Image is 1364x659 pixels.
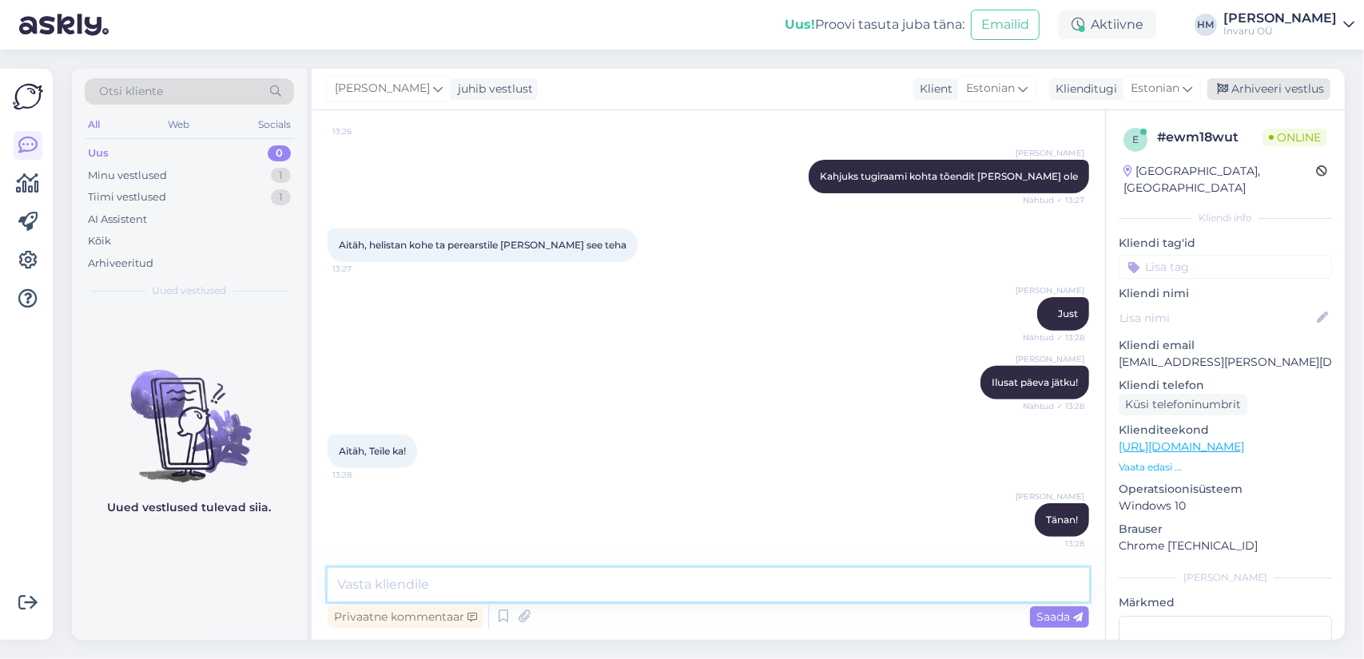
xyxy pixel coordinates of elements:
[339,239,626,251] span: Aitäh, helistan kohe ta perearstile [PERSON_NAME] see teha
[1049,81,1117,97] div: Klienditugi
[1016,147,1084,159] span: [PERSON_NAME]
[1123,163,1316,197] div: [GEOGRAPHIC_DATA], [GEOGRAPHIC_DATA]
[1119,235,1332,252] p: Kliendi tag'id
[971,10,1040,40] button: Emailid
[1023,400,1084,412] span: Nähtud ✓ 13:28
[966,80,1015,97] span: Estonian
[1058,308,1078,320] span: Just
[820,170,1078,182] span: Kahjuks tugiraami kohta tõendit [PERSON_NAME] ole
[268,145,291,161] div: 0
[1024,538,1084,550] span: 13:28
[785,15,964,34] div: Proovi tasuta juba täna:
[1119,538,1332,554] p: Chrome [TECHNICAL_ID]
[85,114,103,135] div: All
[1016,490,1084,502] span: [PERSON_NAME]
[332,263,392,275] span: 13:27
[1195,14,1217,36] div: HM
[332,125,392,137] span: 13:26
[1132,133,1139,145] span: e
[992,376,1078,388] span: Ilusat päeva jätku!
[1119,498,1332,514] p: Windows 10
[1046,514,1078,526] span: Tänan!
[1223,12,1337,25] div: [PERSON_NAME]
[1059,10,1156,39] div: Aktiivne
[1119,481,1332,498] p: Operatsioonisüsteem
[1119,394,1247,415] div: Küsi telefoninumbrit
[88,145,109,161] div: Uus
[339,445,406,457] span: Aitäh, Teile ka!
[1207,78,1330,100] div: Arhiveeri vestlus
[1223,25,1337,38] div: Invaru OÜ
[1119,309,1314,327] input: Lisa nimi
[332,469,392,481] span: 13:28
[1119,211,1332,225] div: Kliendi info
[1119,255,1332,279] input: Lisa tag
[88,256,153,272] div: Arhiveeritud
[1119,570,1332,585] div: [PERSON_NAME]
[88,189,166,205] div: Tiimi vestlused
[1157,128,1263,147] div: # ewm18wut
[1223,12,1354,38] a: [PERSON_NAME]Invaru OÜ
[1119,521,1332,538] p: Brauser
[1119,354,1332,371] p: [EMAIL_ADDRESS][PERSON_NAME][DOMAIN_NAME]
[99,83,163,100] span: Otsi kliente
[1119,594,1332,611] p: Märkmed
[88,212,147,228] div: AI Assistent
[1119,460,1332,474] p: Vaata edasi ...
[13,81,43,112] img: Askly Logo
[785,17,815,32] b: Uus!
[1119,422,1332,439] p: Klienditeekond
[72,341,307,485] img: No chats
[1023,331,1084,343] span: Nähtud ✓ 13:28
[108,499,272,516] p: Uued vestlused tulevad siia.
[255,114,294,135] div: Socials
[328,606,483,628] div: Privaatne kommentaar
[153,284,227,298] span: Uued vestlused
[913,81,952,97] div: Klient
[165,114,193,135] div: Web
[88,168,167,184] div: Minu vestlused
[1119,337,1332,354] p: Kliendi email
[1119,285,1332,302] p: Kliendi nimi
[1023,194,1084,206] span: Nähtud ✓ 13:27
[88,233,111,249] div: Kõik
[1016,353,1084,365] span: [PERSON_NAME]
[271,168,291,184] div: 1
[1131,80,1179,97] span: Estonian
[1036,609,1083,624] span: Saada
[1263,129,1327,146] span: Online
[271,189,291,205] div: 1
[1119,439,1244,454] a: [URL][DOMAIN_NAME]
[451,81,533,97] div: juhib vestlust
[1119,377,1332,394] p: Kliendi telefon
[335,80,430,97] span: [PERSON_NAME]
[1016,284,1084,296] span: [PERSON_NAME]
